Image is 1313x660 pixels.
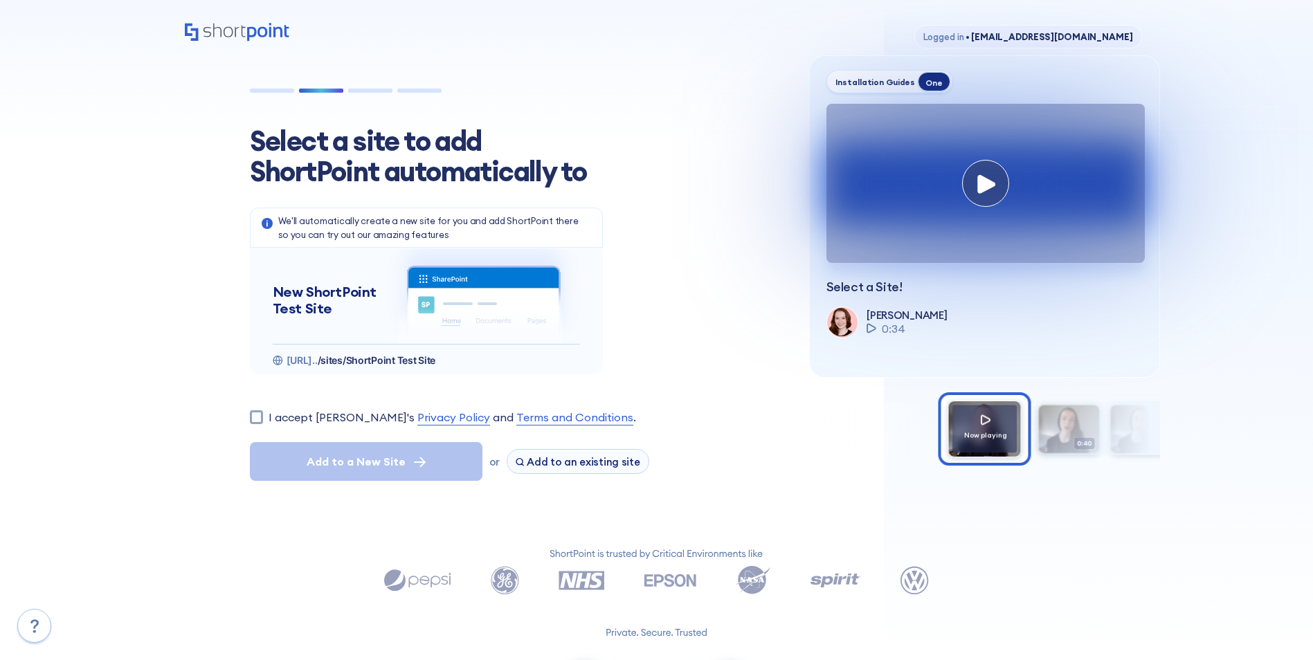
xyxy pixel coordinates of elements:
[489,455,500,468] span: or
[278,214,591,241] p: We'll automatically create a new site for you and add ShortPoint there so you can try out our ama...
[918,72,950,91] div: One
[1146,438,1167,450] span: 0:07
[417,409,490,425] a: Privacy Policy
[882,320,905,337] span: 0:34
[287,354,436,367] p: https://alliance318.sharepoint.com/sites/ShortPoint_Playground
[318,354,435,366] span: /sites/ShortPoint Test Site
[527,455,640,468] span: Add to an existing site
[516,409,633,425] a: Terms and Conditions
[507,449,649,474] button: Add to an existing site
[867,309,947,322] p: [PERSON_NAME]
[307,453,406,470] span: Add to a New Site
[287,354,318,366] span: [URL]..
[250,442,482,481] button: Add to a New Site
[826,279,1143,295] p: Select a Site!
[827,307,856,336] img: shortpoint-support-team
[1244,594,1313,660] iframe: Chat Widget
[273,354,580,367] div: https://alliance318.sharepoint.com
[835,77,916,87] div: Installation Guides
[963,31,1132,42] span: [EMAIL_ADDRESS][DOMAIN_NAME]
[964,430,1007,439] span: Now playing
[273,284,388,317] h5: New ShortPoint Test Site
[923,31,964,42] span: Logged in
[1074,438,1095,450] span: 0:40
[250,126,610,187] h1: Select a site to add ShortPoint automatically to
[966,31,970,42] span: •
[269,409,636,425] label: I accept [PERSON_NAME]'s and .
